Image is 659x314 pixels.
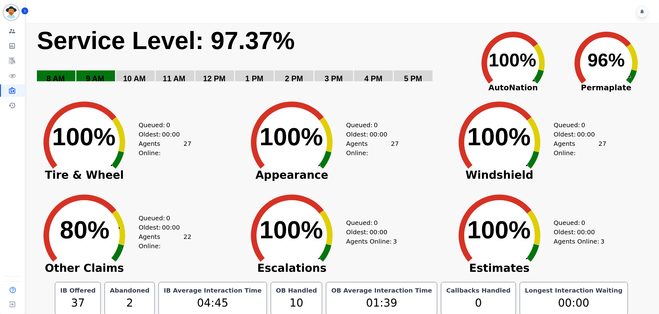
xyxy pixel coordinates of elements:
[245,74,263,83] text: 1 PM
[445,265,554,271] span: Estimates
[346,218,393,227] div: Queued:
[370,227,388,237] span: 00:00
[524,295,624,311] div: 00:00
[489,50,536,70] text: 100%
[275,286,318,295] div: OB Handled
[370,130,388,139] span: 00:00
[59,286,97,295] div: IB Offered
[554,130,600,139] div: Oldest:
[346,120,393,130] div: Queued:
[577,227,595,237] span: 00:00
[139,232,191,251] div: Agents Online:
[139,130,185,139] div: Oldest:
[4,5,19,20] img: Bordered avatar
[581,120,586,130] span: 0
[203,74,225,83] text: 12 PM
[162,130,180,139] span: 00:00
[391,139,399,158] span: 27
[404,74,422,83] text: 5 PM
[445,172,554,178] span: Windshield
[445,286,512,295] div: Callbacks Handled
[260,216,323,244] text: 100%
[467,216,531,244] text: 100%
[560,82,653,94] span: Permaplate
[330,295,433,311] div: 01:39
[37,27,295,54] text: Service Level: 97.37%
[325,74,343,83] text: 3 PM
[30,172,139,178] span: Tire & Wheel
[109,286,151,295] div: Abandoned
[30,265,139,271] span: Other Claims
[166,213,170,223] span: 0
[139,120,185,130] div: Queued:
[162,223,180,232] span: 00:00
[184,139,191,158] span: 27
[445,295,512,311] div: 0
[139,213,185,223] div: Queued:
[139,223,185,232] div: Oldest:
[554,120,600,130] div: Queued:
[238,172,346,178] span: Appearance
[393,237,397,246] span: 3
[346,237,399,246] div: Agents Online:
[166,120,170,130] span: 0
[238,265,346,271] span: Escalations
[577,130,595,139] span: 00:00
[184,232,191,251] span: 22
[554,237,607,246] div: Agents Online:
[36,25,465,92] svg: Service Level: 0%
[588,50,625,70] text: 96%
[260,123,323,150] text: 100%
[163,295,263,311] div: 04:45
[554,227,600,237] div: Oldest:
[109,295,151,311] div: 2
[364,74,382,83] text: 4 PM
[346,227,393,237] div: Oldest:
[139,139,191,158] div: Agents Online:
[467,123,531,150] text: 100%
[123,74,146,83] text: 10 AM
[554,139,607,158] div: Agents Online:
[163,286,263,295] div: IB Average Interaction Time
[60,216,109,244] text: 80%
[346,130,393,139] div: Oldest:
[374,218,378,227] span: 0
[374,120,378,130] span: 0
[554,218,600,227] div: Queued:
[330,286,433,295] div: OB Average Interaction Time
[285,74,303,83] text: 2 PM
[524,286,624,295] div: Longest Interaction Waiting
[581,218,586,227] span: 0
[47,74,65,83] text: 8 AM
[275,295,318,311] div: 10
[467,82,560,94] span: AutoNation
[59,295,97,311] div: 37
[599,139,606,158] span: 27
[52,123,116,150] text: 100%
[86,74,104,83] text: 9 AM
[346,139,399,158] div: Agents Online:
[601,237,605,246] span: 3
[163,74,185,83] text: 11 AM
